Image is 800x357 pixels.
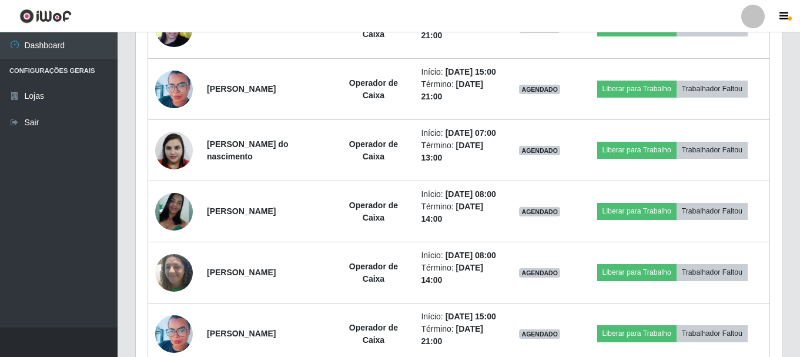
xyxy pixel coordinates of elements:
[155,193,193,231] img: 1618873875814.jpeg
[349,262,398,283] strong: Operador de Caixa
[597,142,677,158] button: Liberar para Trabalho
[207,139,288,161] strong: [PERSON_NAME] do nascimento
[519,85,560,94] span: AGENDADO
[349,78,398,100] strong: Operador de Caixa
[207,84,276,94] strong: [PERSON_NAME]
[421,127,497,139] li: Início:
[446,251,496,260] time: [DATE] 08:00
[421,262,497,286] li: Término:
[519,146,560,155] span: AGENDADO
[155,248,193,298] img: 1736128144098.jpeg
[421,323,497,348] li: Término:
[597,325,677,342] button: Liberar para Trabalho
[446,312,496,321] time: [DATE] 15:00
[519,268,560,278] span: AGENDADO
[677,142,748,158] button: Trabalhador Faltou
[349,201,398,222] strong: Operador de Caixa
[446,67,496,76] time: [DATE] 15:00
[349,139,398,161] strong: Operador de Caixa
[677,203,748,219] button: Trabalhador Faltou
[677,81,748,97] button: Trabalhador Faltou
[421,139,497,164] li: Término:
[597,264,677,281] button: Liberar para Trabalho
[155,65,193,113] img: 1650895174401.jpeg
[19,9,72,24] img: CoreUI Logo
[421,66,497,78] li: Início:
[446,128,496,138] time: [DATE] 07:00
[349,323,398,345] strong: Operador de Caixa
[677,325,748,342] button: Trabalhador Faltou
[519,207,560,216] span: AGENDADO
[207,268,276,277] strong: [PERSON_NAME]
[155,125,193,175] img: 1682003136750.jpeg
[421,201,497,225] li: Término:
[421,311,497,323] li: Início:
[421,249,497,262] li: Início:
[677,264,748,281] button: Trabalhador Faltou
[421,78,497,103] li: Término:
[421,188,497,201] li: Início:
[207,329,276,338] strong: [PERSON_NAME]
[446,189,496,199] time: [DATE] 08:00
[349,17,398,39] strong: Operador de Caixa
[207,206,276,216] strong: [PERSON_NAME]
[519,329,560,339] span: AGENDADO
[597,203,677,219] button: Liberar para Trabalho
[597,81,677,97] button: Liberar para Trabalho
